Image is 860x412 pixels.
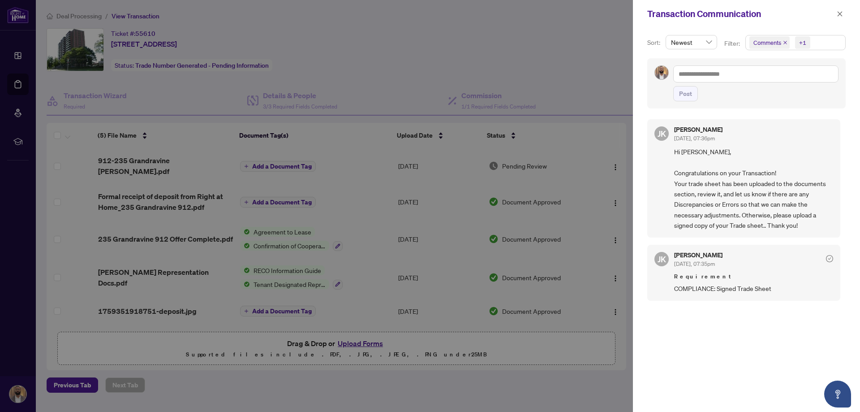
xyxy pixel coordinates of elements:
button: Post [673,86,698,101]
span: close [837,11,843,17]
span: Comments [753,38,781,47]
span: COMPLIANCE: Signed Trade Sheet [674,283,833,294]
span: Newest [671,35,712,49]
div: +1 [799,38,806,47]
h5: [PERSON_NAME] [674,252,722,258]
span: JK [658,253,666,265]
p: Filter: [724,39,741,48]
span: close [783,40,787,45]
span: check-circle [826,255,833,262]
span: Comments [749,36,790,49]
span: JK [658,127,666,140]
span: Requirement [674,272,833,281]
span: [DATE], 07:35pm [674,260,715,267]
div: Transaction Communication [647,7,834,21]
span: [DATE], 07:36pm [674,135,715,142]
span: Hi [PERSON_NAME], Congratulations on your Transaction! Your trade sheet has been uploaded to the ... [674,147,833,230]
img: Profile Icon [655,66,668,79]
p: Sort: [647,38,662,48]
button: Open asap [824,381,851,408]
h5: [PERSON_NAME] [674,126,722,133]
